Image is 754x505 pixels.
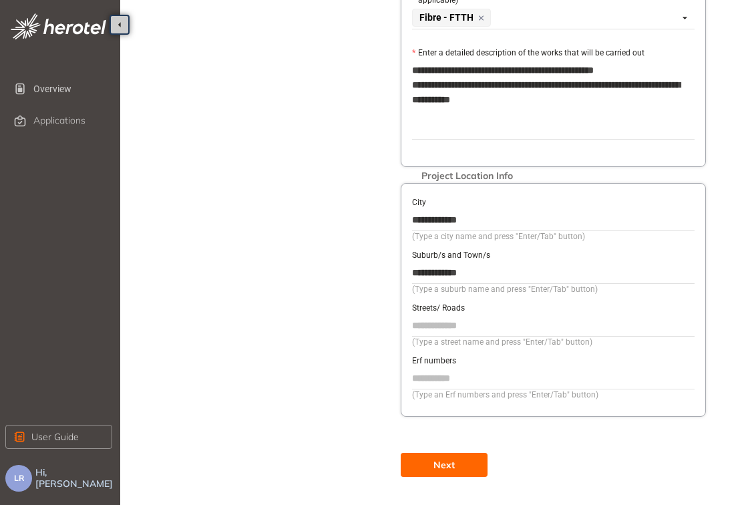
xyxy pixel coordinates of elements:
span: Hi, [PERSON_NAME] [35,467,115,490]
div: (Type an Erf numbers and press "Enter/Tab" button) [412,389,695,401]
span: Applications [33,115,85,126]
input: City [412,210,695,230]
button: Next [401,453,488,477]
label: Streets/ Roads [412,302,465,315]
button: User Guide [5,425,112,449]
input: Suburb/s and Town/s [412,263,695,283]
input: Streets/ Roads [412,315,695,335]
button: LR [5,465,32,492]
label: City [412,196,426,209]
img: logo [11,13,106,39]
label: Enter a detailed description of the works that will be carried out [412,47,644,59]
span: Fibre - FTTH [419,13,474,23]
span: LR [14,474,24,483]
span: Fibre - FTTH [412,9,491,27]
div: (Type a city name and press "Enter/Tab" button) [412,230,695,243]
span: User Guide [31,430,79,444]
label: Suburb/s and Town/s [412,249,490,262]
span: Overview [33,75,110,102]
div: (Type a suburb name and press "Enter/Tab" button) [412,283,695,296]
label: Erf numbers [412,355,456,367]
div: (Type a street name and press "Enter/Tab" button) [412,336,695,349]
textarea: Enter a detailed description of the works that will be carried out [412,60,695,139]
span: Project Location Info [415,170,520,182]
input: Erf numbers [412,368,695,388]
span: Next [433,458,455,472]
